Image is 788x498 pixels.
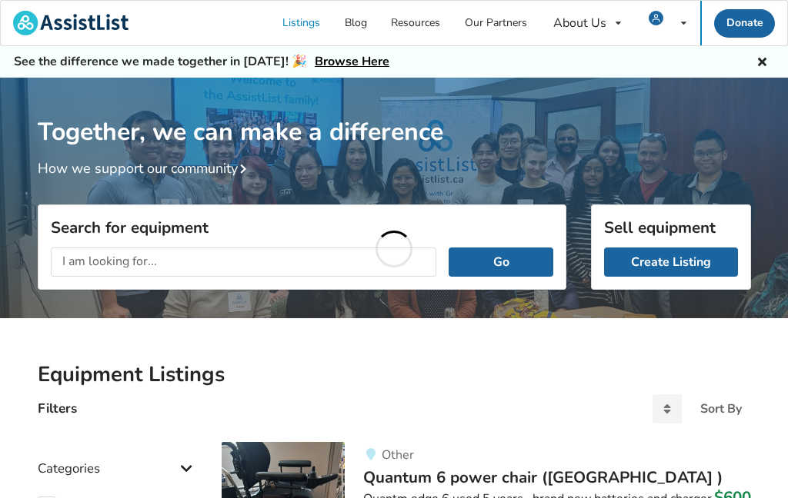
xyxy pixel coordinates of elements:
a: Resources [379,1,453,45]
a: Donate [714,9,776,38]
span: Quantum 6 power chair ([GEOGRAPHIC_DATA] ) [363,466,723,488]
a: Browse Here [315,53,389,70]
a: Blog [332,1,379,45]
h3: Search for equipment [51,217,553,237]
div: About Us [553,17,606,29]
img: user icon [649,11,663,25]
img: assistlist-logo [13,11,129,35]
h2: Equipment Listings [38,361,751,388]
button: Go [449,247,553,277]
h4: Filters [38,400,77,417]
a: Listings [271,1,333,45]
a: Our Partners [452,1,539,45]
h3: Sell equipment [604,217,738,237]
h1: Together, we can make a difference [38,78,751,148]
a: How we support our community [38,159,253,178]
span: Other [382,447,414,463]
input: I am looking for... [51,247,437,277]
a: Create Listing [604,247,738,277]
div: Sort By [700,403,742,415]
div: Categories [38,430,198,484]
h5: See the difference we made together in [DATE]! 🎉 [14,54,389,70]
